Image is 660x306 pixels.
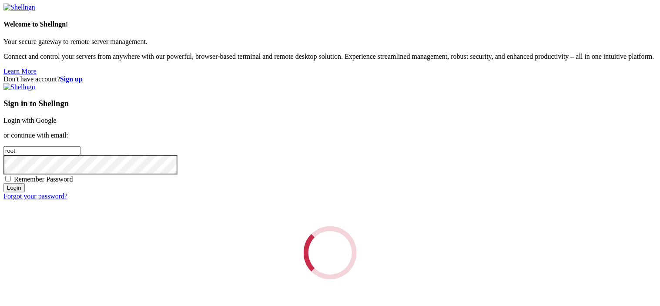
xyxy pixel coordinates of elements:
[3,38,657,46] p: Your secure gateway to remote server management.
[3,53,657,61] p: Connect and control your servers from anywhere with our powerful, browser-based terminal and remo...
[3,3,35,11] img: Shellngn
[60,75,83,83] a: Sign up
[3,131,657,139] p: or continue with email:
[3,183,25,192] input: Login
[3,117,57,124] a: Login with Google
[3,20,657,28] h4: Welcome to Shellngn!
[5,176,11,182] input: Remember Password
[3,83,35,91] img: Shellngn
[14,175,73,183] span: Remember Password
[3,146,80,155] input: Email address
[294,217,365,289] div: Loading...
[3,99,657,108] h3: Sign in to Shellngn
[3,67,37,75] a: Learn More
[3,192,67,200] a: Forgot your password?
[3,75,657,83] div: Don't have account?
